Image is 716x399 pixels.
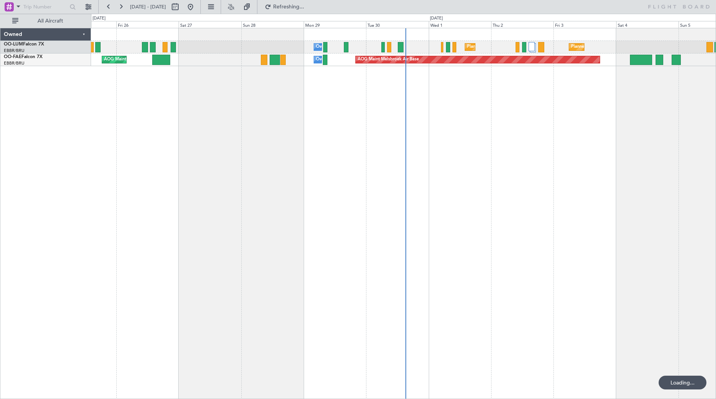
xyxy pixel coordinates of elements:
[553,21,616,28] div: Fri 3
[104,54,197,65] div: AOG Maint [US_STATE] ([GEOGRAPHIC_DATA])
[4,60,24,66] a: EBBR/BRU
[4,55,42,59] a: OO-FAEFalcon 7X
[23,1,67,13] input: Trip Number
[8,15,83,27] button: All Aircraft
[430,15,443,22] div: [DATE]
[4,42,23,47] span: OO-LUM
[4,48,24,54] a: EBBR/BRU
[659,376,706,389] div: Loading...
[241,21,304,28] div: Sun 28
[616,21,679,28] div: Sat 4
[130,3,166,10] span: [DATE] - [DATE]
[179,21,241,28] div: Sat 27
[366,21,428,28] div: Tue 30
[571,41,709,53] div: Planned Maint [GEOGRAPHIC_DATA] ([GEOGRAPHIC_DATA] National)
[316,54,368,65] div: Owner Melsbroek Air Base
[116,21,179,28] div: Fri 26
[429,21,491,28] div: Wed 1
[304,21,366,28] div: Mon 29
[491,21,553,28] div: Thu 2
[261,1,307,13] button: Refreshing...
[20,18,81,24] span: All Aircraft
[4,42,44,47] a: OO-LUMFalcon 7X
[358,54,419,65] div: AOG Maint Melsbroek Air Base
[273,4,305,10] span: Refreshing...
[93,15,106,22] div: [DATE]
[316,41,368,53] div: Owner Melsbroek Air Base
[467,41,605,53] div: Planned Maint [GEOGRAPHIC_DATA] ([GEOGRAPHIC_DATA] National)
[4,55,21,59] span: OO-FAE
